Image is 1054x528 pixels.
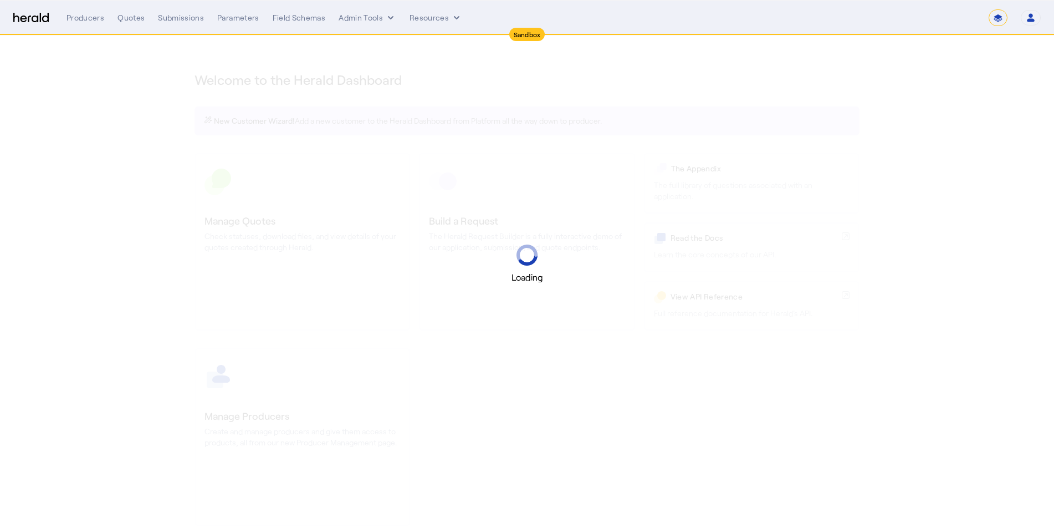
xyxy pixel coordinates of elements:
[410,12,462,23] button: Resources dropdown menu
[13,13,49,23] img: Herald Logo
[217,12,259,23] div: Parameters
[509,28,545,41] div: Sandbox
[158,12,204,23] div: Submissions
[339,12,396,23] button: internal dropdown menu
[117,12,145,23] div: Quotes
[273,12,326,23] div: Field Schemas
[66,12,104,23] div: Producers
